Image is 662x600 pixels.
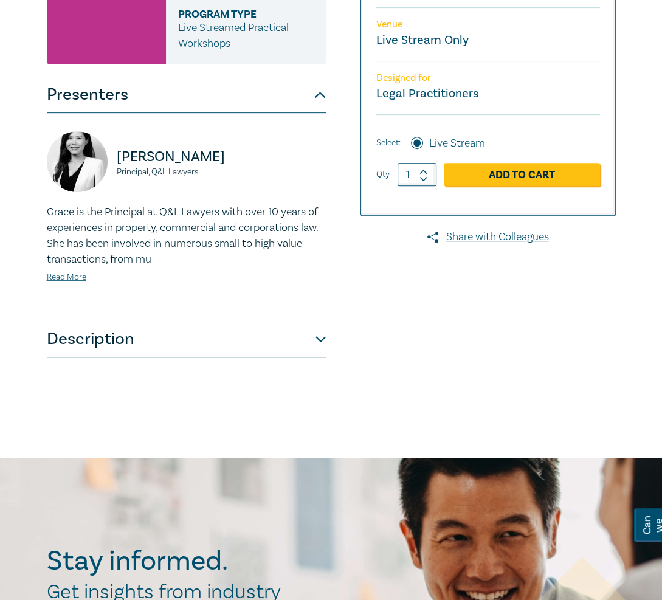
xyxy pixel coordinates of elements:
[47,204,326,267] p: Grace is the Principal at Q&L Lawyers with over 10 years of experiences in property, commercial a...
[47,545,334,577] h2: Stay informed.
[47,321,326,357] button: Description
[444,163,600,186] a: Add to Cart
[398,163,436,186] input: 1
[47,272,86,283] a: Read More
[178,9,291,20] span: Program type
[47,131,108,192] img: https://s3.ap-southeast-2.amazonaws.com/leo-cussen-store-production-content/Contacts/Grace%20Xiao...
[117,147,326,167] p: [PERSON_NAME]
[178,20,314,52] p: Live Streamed Practical Workshops
[117,168,326,176] small: Principal, Q&L Lawyers
[47,77,326,113] button: Presenters
[429,136,485,151] label: Live Stream
[376,168,390,181] label: Qty
[376,32,469,48] a: Live Stream Only
[376,86,478,102] small: Legal Practitioners
[376,72,600,84] p: Designed for
[376,19,600,30] p: Venue
[376,136,401,150] span: Select:
[360,229,616,245] a: Share with Colleagues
